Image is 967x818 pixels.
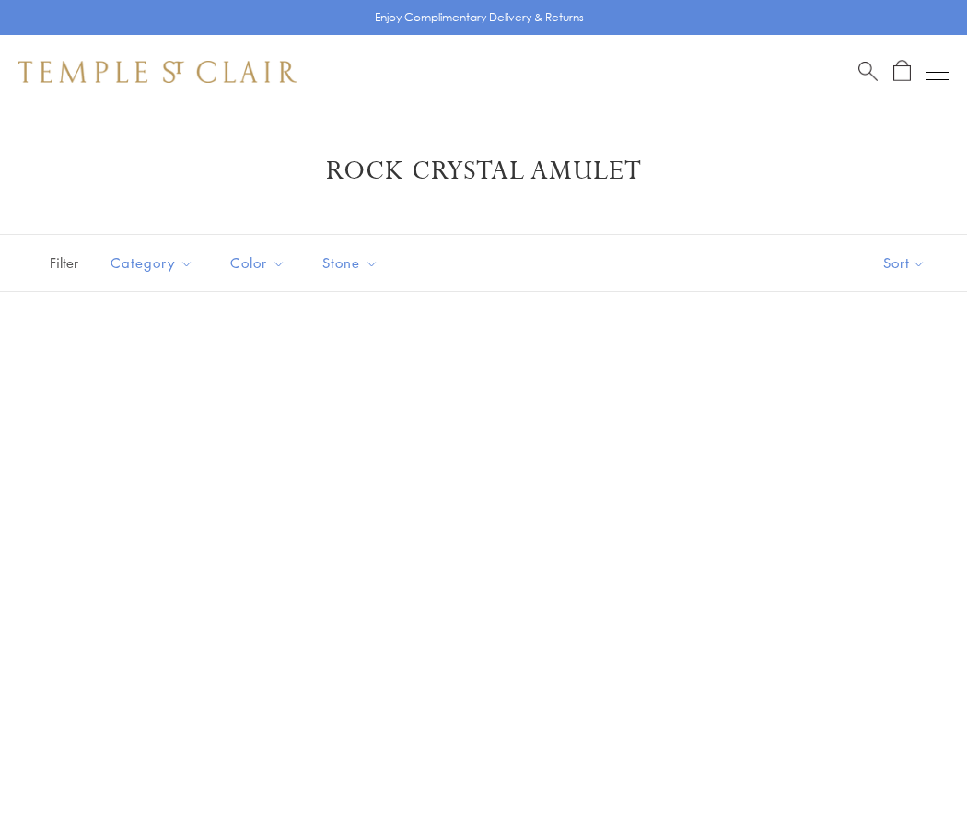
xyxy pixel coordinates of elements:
[18,61,297,83] img: Temple St. Clair
[216,242,299,284] button: Color
[101,251,207,275] span: Category
[97,242,207,284] button: Category
[309,242,392,284] button: Stone
[375,8,584,27] p: Enjoy Complimentary Delivery & Returns
[46,155,921,188] h1: Rock Crystal Amulet
[221,251,299,275] span: Color
[313,251,392,275] span: Stone
[858,60,878,83] a: Search
[926,61,949,83] button: Open navigation
[893,60,911,83] a: Open Shopping Bag
[842,235,967,291] button: Show sort by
